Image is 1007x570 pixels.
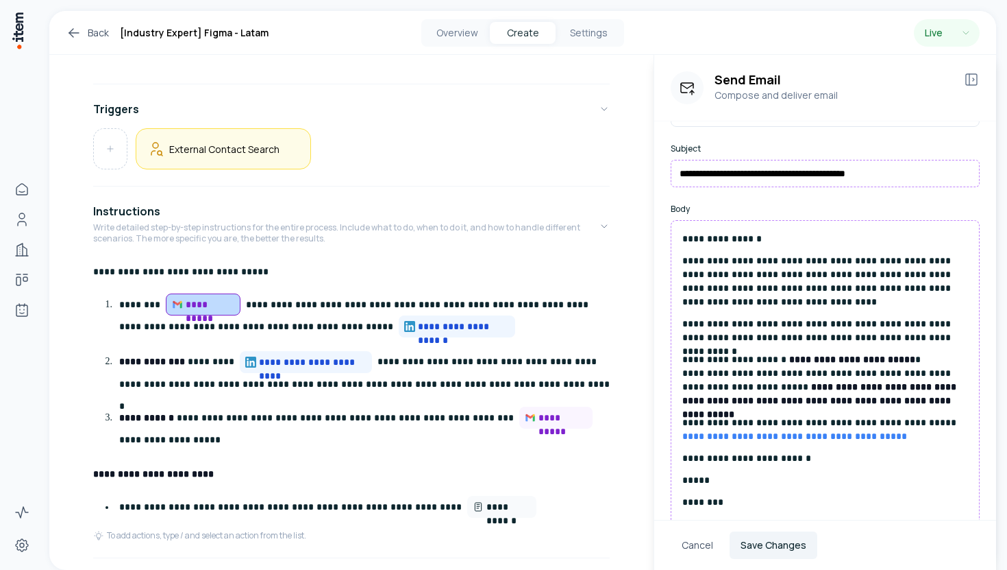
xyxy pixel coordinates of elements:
a: People [8,206,36,233]
button: Settings [556,22,621,44]
img: Item Brain Logo [11,11,25,50]
div: InstructionsWrite detailed step-by-step instructions for the entire process. Include what to do, ... [93,261,610,552]
button: Save Changes [730,532,817,559]
label: Body [671,204,980,215]
a: Settings [8,532,36,559]
a: Companies [8,236,36,263]
p: Compose and deliver email [714,88,952,103]
a: Home [8,176,36,203]
button: InstructionsWrite detailed step-by-step instructions for the entire process. Include what to do, ... [93,192,610,261]
a: Deals [8,266,36,294]
div: To add actions, type / and select an action from the list. [93,530,306,541]
h4: Triggers [93,101,139,117]
button: Cancel [671,532,724,559]
button: Triggers [93,90,610,128]
label: Subject [671,143,980,154]
h5: External Contact Search [169,143,279,156]
p: Write detailed step-by-step instructions for the entire process. Include what to do, when to do i... [93,222,599,244]
h3: Send Email [714,71,952,88]
div: Triggers [93,128,610,180]
a: Activity [8,499,36,526]
button: Overview [424,22,490,44]
h4: Instructions [93,203,160,219]
a: Back [66,25,109,41]
a: Agents [8,296,36,324]
button: Create [490,22,556,44]
h1: [Industry Expert] Figma - Latam [120,25,269,41]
